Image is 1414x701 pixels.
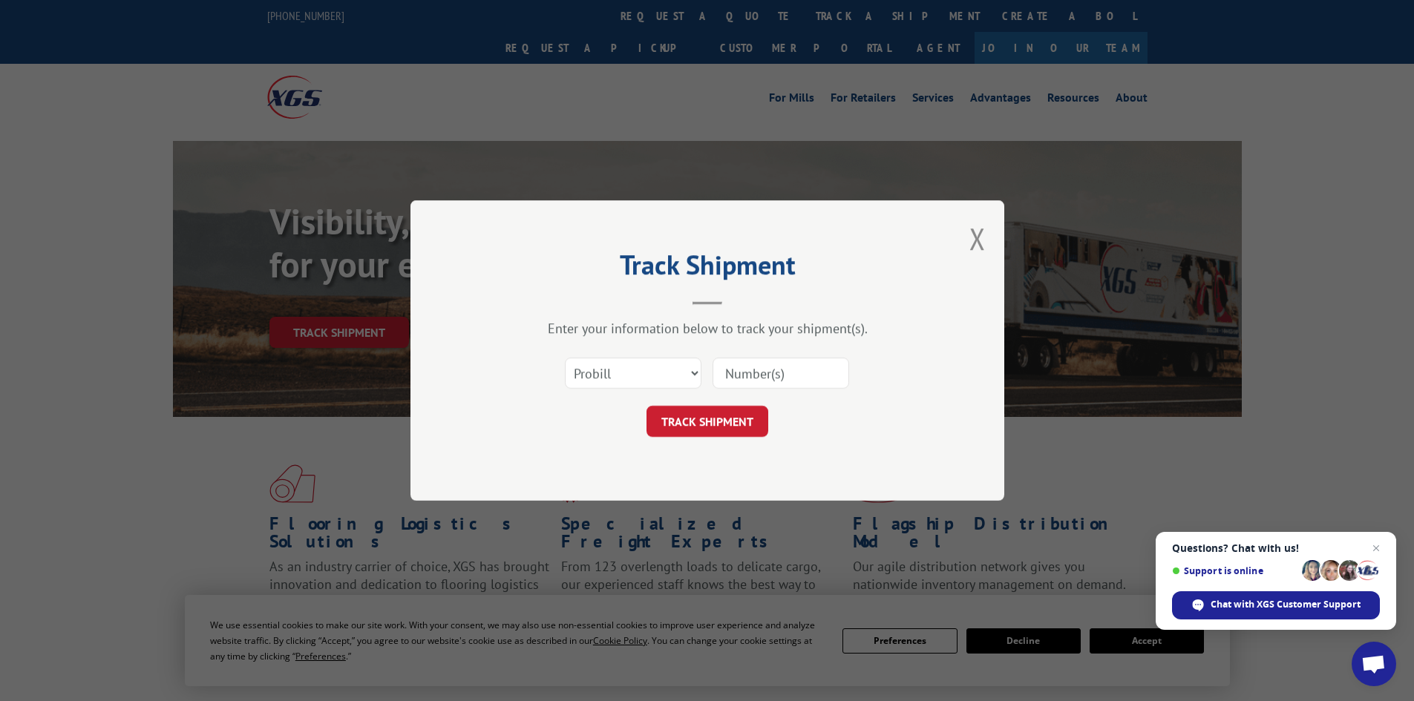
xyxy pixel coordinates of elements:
[1172,542,1380,554] span: Questions? Chat with us!
[1211,598,1361,611] span: Chat with XGS Customer Support
[1172,565,1297,576] span: Support is online
[485,320,930,337] div: Enter your information below to track your shipment(s).
[713,358,849,389] input: Number(s)
[485,254,930,283] h2: Track Shipment
[969,219,986,258] button: Close modal
[1172,591,1380,619] span: Chat with XGS Customer Support
[1352,642,1396,686] a: Open chat
[647,406,768,437] button: TRACK SHIPMENT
